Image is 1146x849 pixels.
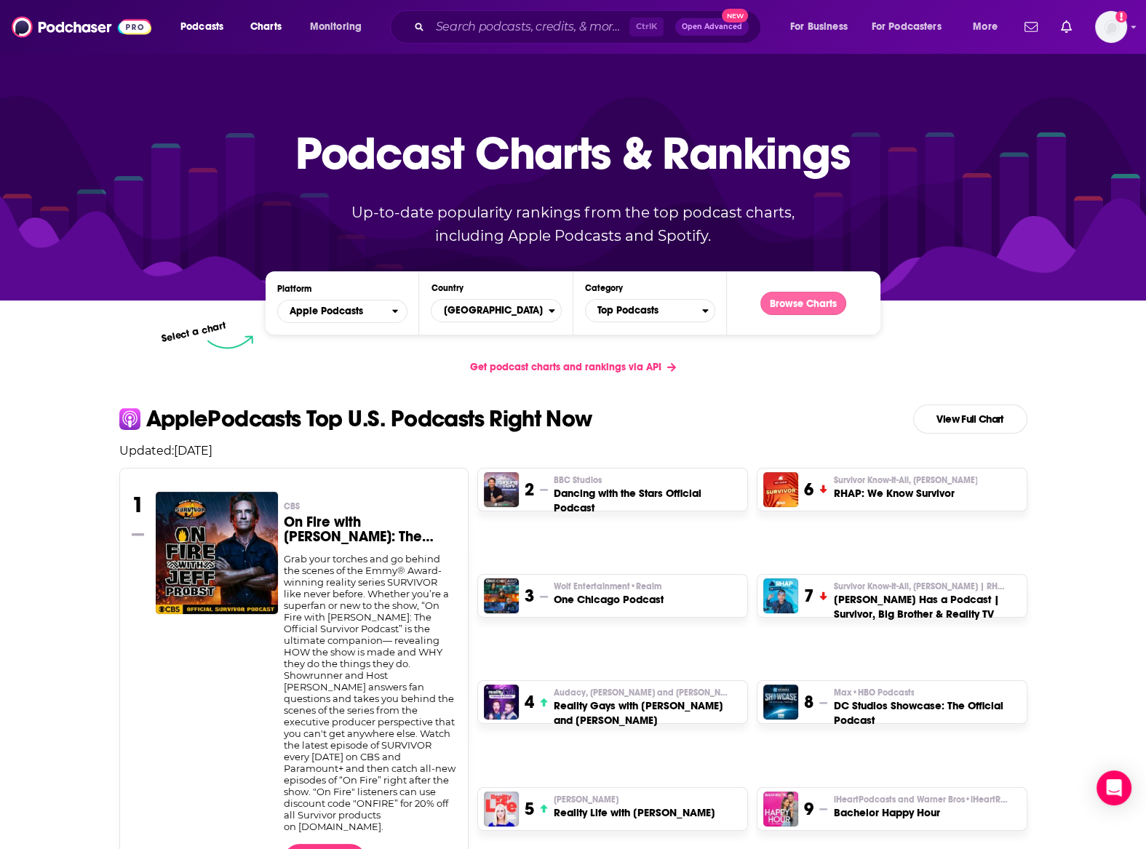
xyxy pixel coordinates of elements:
div: Search podcasts, credits, & more... [404,10,775,44]
img: Dancing with the Stars Official Podcast [484,472,519,507]
a: Browse Charts [760,292,846,315]
span: Audacy, [PERSON_NAME] and [PERSON_NAME] [554,687,728,698]
button: Countries [431,299,561,322]
a: Get podcast charts and rankings via API [458,349,688,385]
h3: 4 [525,691,534,713]
img: Rob Has a Podcast | Survivor, Big Brother & Reality TV [763,578,798,613]
img: Reality Life with Kate Casey [484,792,519,826]
h3: Reality Life with [PERSON_NAME] [554,805,715,820]
p: iHeartPodcasts and Warner Bros • iHeartRadio [833,794,1008,805]
a: Survivor Know-It-All, [PERSON_NAME]RHAP: We Know Survivor [833,474,977,501]
a: View Full Chart [913,404,1027,434]
h3: 5 [525,798,534,820]
a: CBSOn Fire with [PERSON_NAME]: The Official Survivor Podcast [284,501,456,553]
span: Open Advanced [682,23,742,31]
img: Reality Gays with Mattie and Poodle [484,685,519,720]
a: Show notifications dropdown [1019,15,1043,39]
img: select arrow [207,335,253,349]
span: Podcasts [180,17,223,37]
span: More [973,17,998,37]
a: BBC StudiosDancing with the Stars Official Podcast [554,474,741,515]
span: BBC Studios [554,474,602,486]
button: open menu [300,15,381,39]
img: User Profile [1095,11,1127,43]
h3: Bachelor Happy Hour [833,805,1008,820]
span: Monitoring [310,17,362,37]
span: Max [833,687,914,698]
input: Search podcasts, credits, & more... [430,15,629,39]
span: [PERSON_NAME] [554,794,618,805]
h3: 6 [804,479,813,501]
a: Wolf Entertainment•RealmOne Chicago Podcast [554,581,664,607]
a: Survivor Know-It-All, [PERSON_NAME] | RHAP Productions[PERSON_NAME] Has a Podcast | Survivor, Big... [833,581,1020,621]
span: Get podcast charts and rankings via API [470,361,661,373]
p: CBS [284,501,456,512]
p: Up-to-date popularity rankings from the top podcast charts, including Apple Podcasts and Spotify. [323,201,824,247]
div: Open Intercom Messenger [1097,770,1131,805]
h3: 9 [804,798,813,820]
p: BBC Studios [554,474,741,486]
p: Kate Casey [554,794,715,805]
a: On Fire with Jeff Probst: The Official Survivor Podcast [156,492,278,613]
h3: [PERSON_NAME] Has a Podcast | Survivor, Big Brother & Reality TV [833,592,1020,621]
h3: 8 [804,691,813,713]
button: open menu [862,15,963,39]
h3: Dancing with the Stars Official Podcast [554,486,741,515]
p: Audacy, Matt Marr and Jake Anthony • Acast [554,687,741,698]
button: Show profile menu [1095,11,1127,43]
span: iHeartPodcasts and Warner Bros [833,794,1008,805]
p: Max • HBO Podcasts [833,687,1020,698]
span: • Realm [630,581,661,591]
span: For Business [790,17,848,37]
a: Show notifications dropdown [1055,15,1078,39]
h2: Platforms [277,300,407,323]
a: Audacy, [PERSON_NAME] and [PERSON_NAME]Reality Gays with [PERSON_NAME] and [PERSON_NAME] [554,687,741,728]
button: open menu [277,300,407,323]
span: Logged in as anna.andree [1095,11,1127,43]
img: DC Studios Showcase: The Official Podcast [763,685,798,720]
p: Podcast Charts & Rankings [295,105,851,200]
h3: 3 [525,585,534,607]
svg: Add a profile image [1115,11,1127,23]
span: Survivor Know-It-All, [PERSON_NAME] [833,474,977,486]
a: [PERSON_NAME]Reality Life with [PERSON_NAME] [554,794,715,820]
img: Podchaser - Follow, Share and Rate Podcasts [12,13,151,41]
h3: 1 [132,492,144,518]
img: One Chicago Podcast [484,578,519,613]
p: Apple Podcasts Top U.S. Podcasts Right Now [146,407,592,431]
h3: One Chicago Podcast [554,592,664,607]
img: Bachelor Happy Hour [763,792,798,826]
a: iHeartPodcasts and Warner Bros•iHeartRadioBachelor Happy Hour [833,794,1008,820]
p: Survivor Know-It-All, Rob Cesternino [833,474,977,486]
button: open menu [780,15,866,39]
span: Survivor Know-It-All, [PERSON_NAME] | RHAP Productions [833,581,1008,592]
span: Wolf Entertainment [554,581,661,592]
a: Max•HBO PodcastsDC Studios Showcase: The Official Podcast [833,687,1020,728]
div: Grab your torches and go behind the scenes of the Emmy® Award-winning reality series SURVIVOR lik... [284,553,456,832]
button: open menu [963,15,1016,39]
img: apple Icon [119,408,140,429]
span: Charts [250,17,282,37]
h3: DC Studios Showcase: The Official Podcast [833,698,1020,728]
h3: On Fire with [PERSON_NAME]: The Official Survivor Podcast [284,515,456,544]
h3: Reality Gays with [PERSON_NAME] and [PERSON_NAME] [554,698,741,728]
span: Ctrl K [629,17,664,36]
p: Select a chart [161,319,228,345]
p: Survivor Know-It-All, Rob Cesternino | RHAP Productions [833,581,1020,592]
img: RHAP: We Know Survivor [763,472,798,507]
